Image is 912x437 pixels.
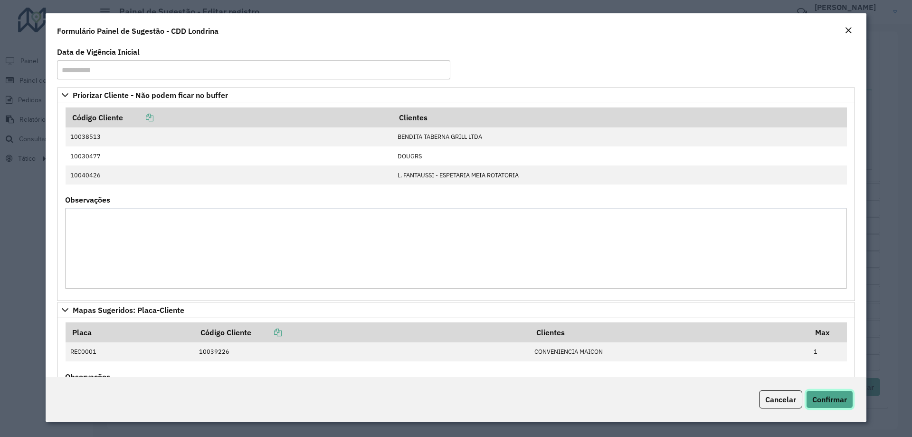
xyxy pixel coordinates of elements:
[57,302,855,318] a: Mapas Sugeridos: Placa-Cliente
[194,342,530,361] td: 10039226
[65,371,110,382] label: Observações
[392,127,846,146] td: BENDITA TABERNA GRILL LTDA
[845,27,852,34] em: Fechar
[66,342,194,361] td: REC0001
[66,322,194,342] th: Placa
[392,107,846,127] th: Clientes
[842,25,855,37] button: Close
[392,146,846,165] td: DOUGRS
[809,342,847,361] td: 1
[194,322,530,342] th: Código Cliente
[530,342,809,361] td: CONVENIENCIA MAICON
[57,87,855,103] a: Priorizar Cliente - Não podem ficar no buffer
[251,328,282,337] a: Copiar
[57,25,218,37] h4: Formulário Painel de Sugestão - CDD Londrina
[65,194,110,205] label: Observações
[57,46,140,58] label: Data de Vigência Inicial
[66,165,393,185] td: 10040426
[73,306,184,314] span: Mapas Sugeridos: Placa-Cliente
[392,165,846,185] td: L. FANTAUSSI - ESPETARIA MEIA ROTATORIA
[73,91,228,99] span: Priorizar Cliente - Não podem ficar no buffer
[809,322,847,342] th: Max
[530,322,809,342] th: Clientes
[66,146,393,165] td: 10030477
[123,113,153,122] a: Copiar
[57,103,855,301] div: Priorizar Cliente - Não podem ficar no buffer
[812,395,847,404] span: Confirmar
[66,107,393,127] th: Código Cliente
[765,395,796,404] span: Cancelar
[806,390,853,408] button: Confirmar
[759,390,802,408] button: Cancelar
[66,127,393,146] td: 10038513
